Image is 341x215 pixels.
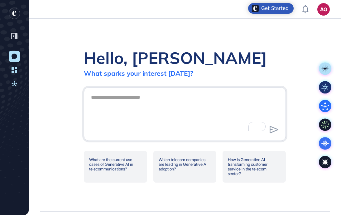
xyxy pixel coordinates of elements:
div: Which telecom companies are leading in Generative AI adoption? [153,151,217,183]
textarea: To enrich screen reader interactions, please activate Accessibility in Grammarly extension settings [87,91,282,135]
div: entrapeer-logo [9,8,20,19]
div: How is Generative AI transforming customer service in the telecom sector? [223,151,286,183]
button: AO [317,3,330,16]
div: What sparks your interest [DATE]? [84,69,193,77]
div: Open Get Started checklist [248,3,294,14]
img: launcher-image-alternative-text [252,5,259,12]
div: Get Started [261,5,289,12]
div: What are the current use cases of Generative AI in telecommunications? [84,151,147,183]
div: Hello, [PERSON_NAME] [84,48,267,68]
